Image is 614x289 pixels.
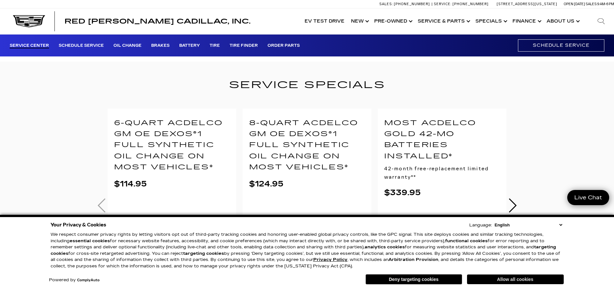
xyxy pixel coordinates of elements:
[371,8,414,34] a: Pre-Owned
[183,251,224,256] strong: targeting cookies
[348,8,371,34] a: New
[49,278,100,282] div: Powered by
[453,2,489,6] span: [PHONE_NUMBER]
[564,2,585,6] span: Open [DATE]
[388,257,438,262] strong: Arbitration Provision
[571,194,605,201] span: Live Chat
[179,43,200,48] a: Battery
[70,238,110,244] strong: essential cookies
[59,43,104,48] a: Schedule Service
[379,2,393,6] span: Sales:
[567,190,609,205] a: Live Chat
[13,15,45,27] img: Cadillac Dark Logo with Cadillac White Text
[51,220,106,229] span: Your Privacy & Cookies
[113,43,141,48] a: Oil Change
[384,118,500,162] h2: Most ACDelco Gold 42-Mo Batteries Installed*
[151,43,170,48] a: Brakes
[64,17,250,25] span: Red [PERSON_NAME] Cadillac, Inc.
[414,8,472,34] a: Service & Parts
[432,2,490,6] a: Service: [PHONE_NUMBER]
[467,274,564,284] button: Allow all cookies
[210,43,220,48] a: Tire
[249,179,365,188] div: $124.95
[543,8,582,34] a: About Us
[518,39,604,51] a: Schedule Service
[586,2,597,6] span: Sales:
[249,118,365,173] h2: 8-Quart ACDelco GM OE dexos®1 Full Synthetic Oil Change on most vehicles*
[394,2,430,6] span: [PHONE_NUMBER]
[10,43,49,48] a: Service Center
[64,18,250,25] a: Red [PERSON_NAME] Cadillac, Inc.
[229,43,258,48] a: Tire Finder
[445,238,488,244] strong: functional cookies
[469,223,492,227] div: Language:
[384,164,500,182] h3: 42-month free-replacement limited warranty**
[365,274,462,284] button: Deny targeting cookies
[114,179,230,188] div: $114.95
[313,257,347,262] u: Privacy Policy
[51,232,564,269] p: We respect consumer privacy rights by letting visitors opt out of third-party tracking cookies an...
[497,2,557,6] a: [STREET_ADDRESS][US_STATE]
[508,198,517,213] a: Next
[114,118,230,173] h2: 6-Quart ACDelco GM OE dexos®1 Full Synthetic Oil Change on most vehicles*
[509,8,543,34] a: Finance
[268,43,300,48] a: Order Parts
[77,278,100,282] a: ComplyAuto
[384,188,500,197] div: $339.95
[472,8,509,34] a: Specials
[434,2,452,6] span: Service:
[99,77,515,93] h2: Service Specials
[51,244,556,256] strong: targeting cookies
[597,2,614,6] span: 9 AM-6 PM
[301,8,348,34] a: EV Test Drive
[379,2,432,6] a: Sales: [PHONE_NUMBER]
[588,8,614,34] div: Search
[365,244,405,250] strong: analytics cookies
[493,222,564,228] select: Language Select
